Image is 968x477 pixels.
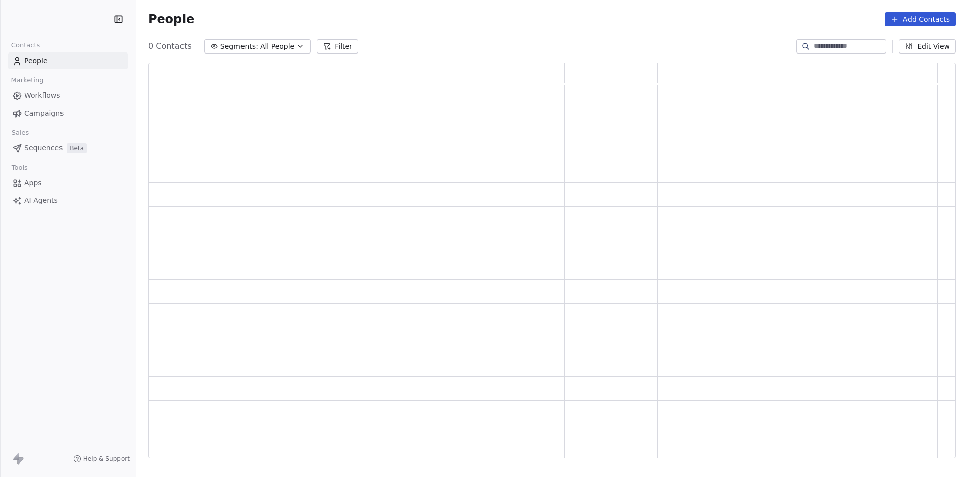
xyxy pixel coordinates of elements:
[317,39,358,54] button: Filter
[24,108,64,119] span: Campaigns
[24,178,42,188] span: Apps
[148,40,192,52] span: 0 Contacts
[7,160,32,175] span: Tools
[8,52,128,69] a: People
[83,455,130,463] span: Help & Support
[148,12,194,27] span: People
[24,56,48,66] span: People
[260,41,294,52] span: All People
[8,105,128,122] a: Campaigns
[67,143,87,153] span: Beta
[8,140,128,156] a: SequencesBeta
[7,73,48,88] span: Marketing
[24,195,58,206] span: AI Agents
[7,125,33,140] span: Sales
[8,87,128,104] a: Workflows
[899,39,956,54] button: Edit View
[220,41,258,52] span: Segments:
[73,455,130,463] a: Help & Support
[885,12,956,26] button: Add Contacts
[8,192,128,209] a: AI Agents
[8,175,128,191] a: Apps
[7,38,44,53] span: Contacts
[24,143,63,153] span: Sequences
[24,90,60,101] span: Workflows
